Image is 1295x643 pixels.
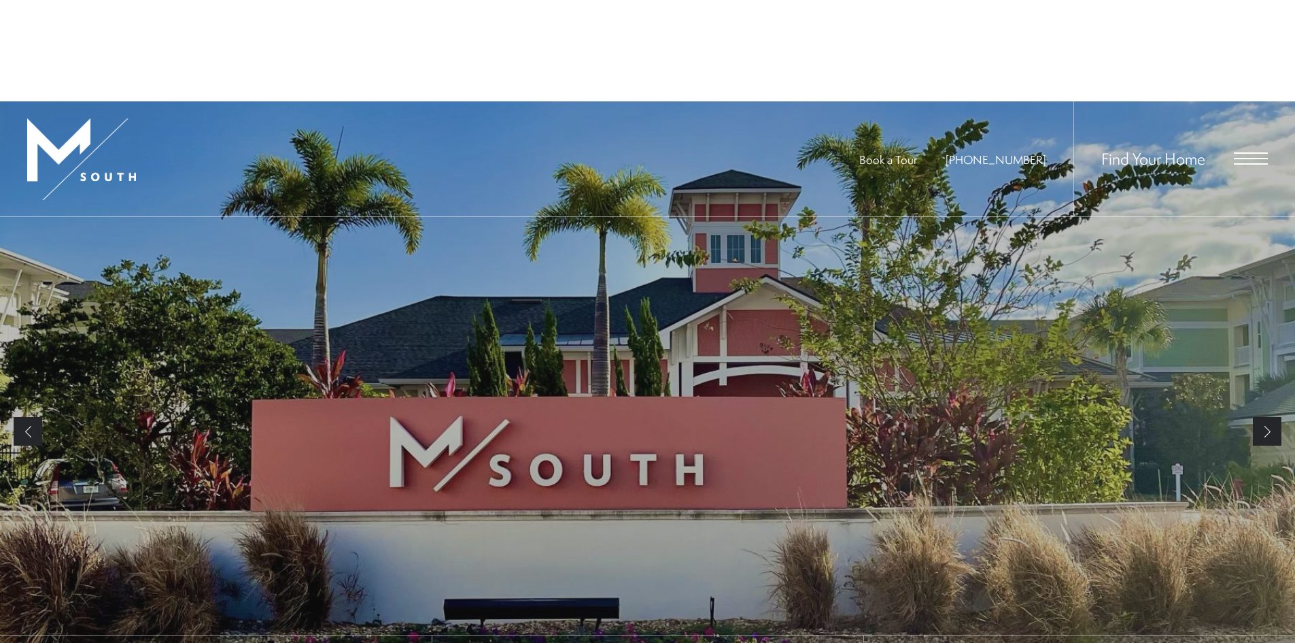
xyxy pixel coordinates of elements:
[1101,148,1205,169] a: Find Your Home
[1253,417,1281,446] a: Next
[859,152,917,167] a: Book a Tour
[946,152,1046,167] a: Call Us at 813-570-8014
[14,417,42,446] a: Previous
[1234,152,1268,165] button: Open Menu
[27,118,136,200] img: MSouth
[946,152,1046,167] span: [PHONE_NUMBER]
